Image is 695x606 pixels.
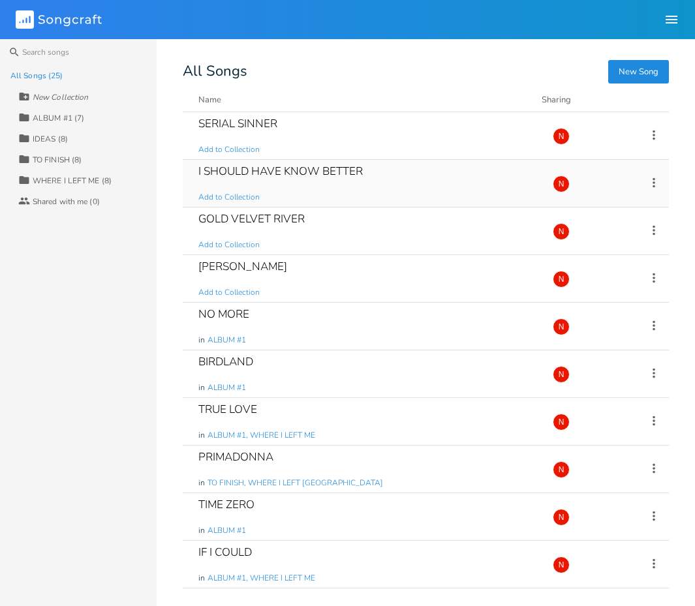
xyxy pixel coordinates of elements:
[33,156,82,164] div: TO FINISH (8)
[553,318,570,335] div: nadaluttienrico
[198,239,260,250] span: Add to Collection
[198,382,205,393] span: in
[553,175,570,192] div: nadaluttienrico
[183,65,669,78] div: All Songs
[553,556,570,573] div: nadaluttienrico
[198,309,249,320] div: NO MORE
[198,525,205,536] span: in
[10,72,63,80] div: All Songs (25)
[198,547,252,558] div: IF I COULD
[198,499,255,510] div: TIME ZERO
[208,477,383,489] span: TO FINISH, WHERE I LEFT [GEOGRAPHIC_DATA]
[208,335,246,346] span: ALBUM #1
[208,430,315,441] span: ALBUM #1, WHERE I LEFT ME
[198,451,273,462] div: PRIMADONNA
[553,509,570,526] div: nadaluttienrico
[198,404,257,415] div: TRUE LOVE
[33,114,84,122] div: ALBUM #1 (7)
[553,271,570,288] div: nadaluttienrico
[208,525,246,536] span: ALBUM #1
[198,94,221,106] div: Name
[198,93,526,106] button: Name
[553,461,570,478] div: nadaluttienrico
[198,335,205,346] span: in
[553,366,570,383] div: nadaluttienrico
[198,573,205,584] span: in
[198,594,227,605] div: BABY
[608,60,669,83] button: New Song
[553,414,570,431] div: nadaluttienrico
[198,192,260,203] span: Add to Collection
[198,118,277,129] div: SERIAL SINNER
[198,144,260,155] span: Add to Collection
[198,356,253,367] div: BIRDLAND
[33,93,88,101] div: New Collection
[208,573,315,584] span: ALBUM #1, WHERE I LEFT ME
[198,477,205,489] span: in
[198,166,363,177] div: I SHOULD HAVE KNOW BETTER
[33,135,68,143] div: IDEAS (8)
[198,287,260,298] span: Add to Collection
[553,223,570,240] div: nadaluttienrico
[553,128,570,145] div: nadaluttienrico
[33,177,112,185] div: WHERE I LEFT ME (8)
[542,93,620,106] div: Sharing
[198,430,205,441] span: in
[208,382,246,393] span: ALBUM #1
[198,213,305,224] div: GOLD VELVET RIVER
[198,261,287,272] div: [PERSON_NAME]
[33,198,100,205] div: Shared with me (0)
